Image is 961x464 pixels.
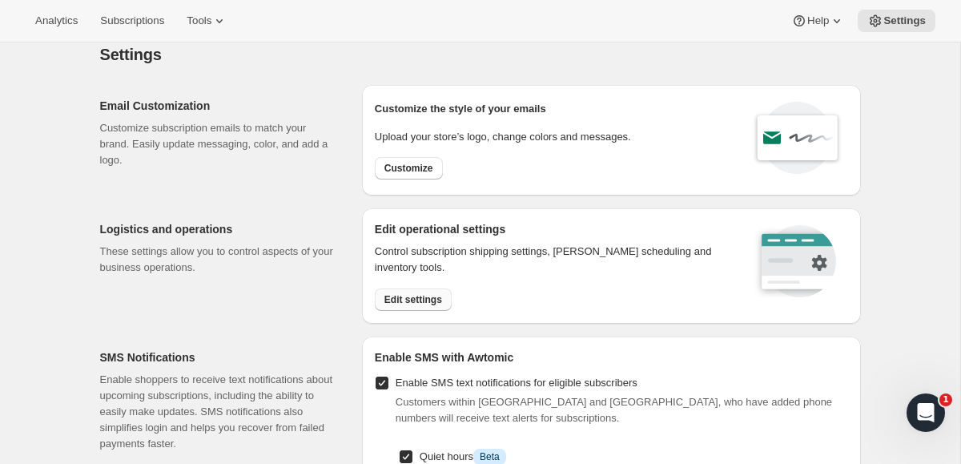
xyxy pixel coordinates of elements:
[100,46,162,63] span: Settings
[782,10,854,32] button: Help
[375,101,546,117] p: Customize the style of your emails
[480,450,500,463] span: Beta
[384,293,442,306] span: Edit settings
[420,450,506,462] span: Quiet hours
[177,10,237,32] button: Tools
[100,244,336,276] p: These settings allow you to control aspects of your business operations.
[384,162,433,175] span: Customize
[375,244,733,276] p: Control subscription shipping settings, [PERSON_NAME] scheduling and inventory tools.
[35,14,78,27] span: Analytics
[90,10,174,32] button: Subscriptions
[26,10,87,32] button: Analytics
[396,377,637,389] span: Enable SMS text notifications for eligible subscribers
[375,288,452,311] button: Edit settings
[375,221,733,237] h2: Edit operational settings
[939,393,952,406] span: 1
[100,221,336,237] h2: Logistics and operations
[100,14,164,27] span: Subscriptions
[375,157,443,180] button: Customize
[396,396,832,424] span: Customers within [GEOGRAPHIC_DATA] and [GEOGRAPHIC_DATA], who have added phone numbers will recei...
[187,14,211,27] span: Tools
[858,10,935,32] button: Settings
[100,98,336,114] h2: Email Customization
[883,14,926,27] span: Settings
[100,120,336,168] p: Customize subscription emails to match your brand. Easily update messaging, color, and add a logo.
[375,129,631,145] p: Upload your store’s logo, change colors and messages.
[907,393,945,432] iframe: Intercom live chat
[375,349,848,365] h2: Enable SMS with Awtomic
[807,14,829,27] span: Help
[100,349,336,365] h2: SMS Notifications
[100,372,336,452] p: Enable shoppers to receive text notifications about upcoming subscriptions, including the ability...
